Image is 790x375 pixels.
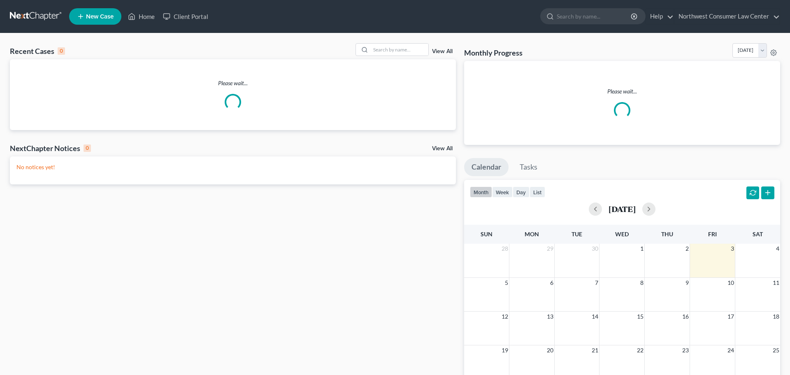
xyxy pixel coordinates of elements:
span: Mon [525,231,539,238]
a: Client Portal [159,9,212,24]
span: 10 [727,278,735,288]
span: 13 [546,312,554,321]
button: week [492,186,513,198]
span: Wed [615,231,629,238]
a: View All [432,146,453,151]
div: Recent Cases [10,46,65,56]
div: NextChapter Notices [10,143,91,153]
a: Home [124,9,159,24]
span: 14 [591,312,599,321]
input: Search by name... [371,44,428,56]
span: 29 [546,244,554,254]
span: 3 [730,244,735,254]
span: 6 [549,278,554,288]
span: 12 [501,312,509,321]
span: Tue [572,231,582,238]
span: Sat [753,231,763,238]
div: 0 [58,47,65,55]
div: 0 [84,144,91,152]
a: View All [432,49,453,54]
span: 18 [772,312,780,321]
span: Thu [661,231,673,238]
p: Please wait... [10,79,456,87]
span: 24 [727,345,735,355]
button: month [470,186,492,198]
a: Tasks [512,158,545,176]
button: list [530,186,545,198]
a: Help [646,9,674,24]
a: Calendar [464,158,509,176]
span: 22 [636,345,644,355]
span: 17 [727,312,735,321]
h2: [DATE] [609,205,636,213]
span: 28 [501,244,509,254]
span: Fri [708,231,717,238]
h3: Monthly Progress [464,48,523,58]
span: 15 [636,312,644,321]
p: No notices yet! [16,163,449,171]
input: Search by name... [557,9,632,24]
span: 16 [681,312,690,321]
span: 2 [685,244,690,254]
span: 8 [639,278,644,288]
a: Northwest Consumer Law Center [674,9,780,24]
span: 25 [772,345,780,355]
span: 19 [501,345,509,355]
button: day [513,186,530,198]
span: 7 [594,278,599,288]
span: 21 [591,345,599,355]
span: 23 [681,345,690,355]
span: 9 [685,278,690,288]
span: 30 [591,244,599,254]
span: 11 [772,278,780,288]
span: New Case [86,14,114,20]
span: 5 [504,278,509,288]
span: 20 [546,345,554,355]
p: Please wait... [471,87,774,95]
span: 4 [775,244,780,254]
span: Sun [481,231,493,238]
span: 1 [639,244,644,254]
